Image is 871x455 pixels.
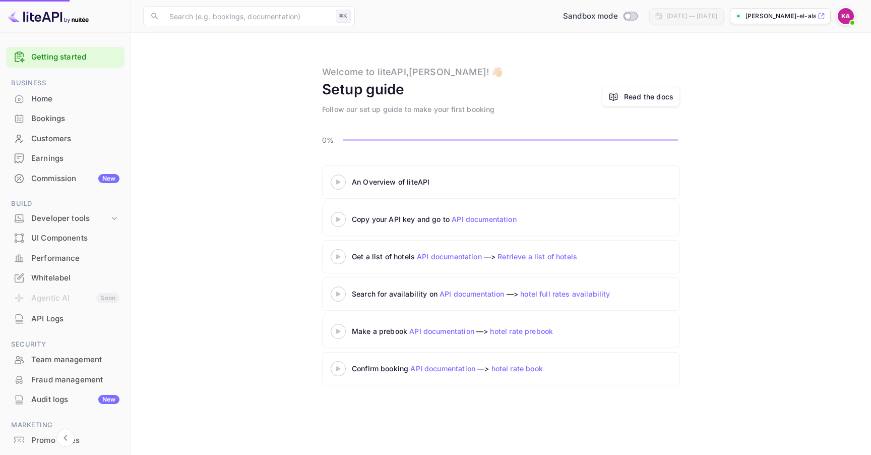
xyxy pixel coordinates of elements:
[31,51,119,63] a: Getting started
[56,429,75,447] button: Collapse navigation
[6,89,125,108] a: Home
[31,394,119,406] div: Audit logs
[31,253,119,264] div: Performance
[497,252,577,261] a: Retrieve a list of hotels
[6,390,125,410] div: Audit logsNew
[322,65,503,79] div: Welcome to liteAPI, [PERSON_NAME] ! 👋🏻
[6,339,125,350] span: Security
[6,198,125,209] span: Build
[440,290,505,298] a: API documentation
[352,289,705,299] div: Search for availability on —>
[31,435,119,446] div: Promo codes
[602,87,680,106] a: Read the docs
[491,364,543,373] a: hotel rate book
[6,370,125,390] div: Fraud management
[6,249,125,268] div: Performance
[31,213,109,224] div: Developer tools
[31,93,119,105] div: Home
[452,215,517,223] a: API documentation
[322,135,340,145] p: 0%
[6,78,125,89] span: Business
[352,326,604,336] div: Make a prebook —>
[520,290,610,298] a: hotel full rates availability
[31,133,119,145] div: Customers
[352,177,604,187] div: An Overview of liteAPI
[6,350,125,370] div: Team management
[322,104,495,115] div: Follow our set up guide to make your first booking
[838,8,854,24] img: karim El Alaoui
[6,350,125,369] a: Team management
[31,113,119,125] div: Bookings
[6,129,125,148] a: Customers
[352,363,604,374] div: Confirm booking —>
[336,10,351,23] div: ⌘K
[6,370,125,389] a: Fraud management
[322,79,405,100] div: Setup guide
[6,109,125,128] a: Bookings
[31,153,119,164] div: Earnings
[410,364,475,373] a: API documentation
[31,233,119,244] div: UI Components
[559,11,641,22] div: Switch to Production mode
[624,91,673,102] a: Read the docs
[6,390,125,409] a: Audit logsNew
[6,229,125,247] a: UI Components
[6,268,125,288] div: Whitelabel
[163,6,332,26] input: Search (e.g. bookings, documentation)
[31,374,119,386] div: Fraud management
[6,129,125,149] div: Customers
[6,109,125,129] div: Bookings
[6,431,125,449] a: Promo codes
[8,8,89,24] img: LiteAPI logo
[6,149,125,168] div: Earnings
[31,354,119,366] div: Team management
[31,272,119,284] div: Whitelabel
[667,12,717,21] div: [DATE] — [DATE]
[417,252,482,261] a: API documentation
[6,309,125,328] a: API Logs
[6,249,125,267] a: Performance
[6,420,125,431] span: Marketing
[31,313,119,325] div: API Logs
[6,229,125,248] div: UI Components
[563,11,618,22] span: Sandbox mode
[6,169,125,189] div: CommissionNew
[745,12,816,21] p: [PERSON_NAME]-el-alaoui-vhuya....
[6,210,125,227] div: Developer tools
[6,268,125,287] a: Whitelabel
[6,169,125,188] a: CommissionNew
[31,173,119,185] div: Commission
[352,251,604,262] div: Get a list of hotels —>
[352,214,604,224] div: Copy your API key and go to
[409,327,474,335] a: API documentation
[6,47,125,68] div: Getting started
[98,174,119,183] div: New
[6,309,125,329] div: API Logs
[6,149,125,167] a: Earnings
[6,89,125,109] div: Home
[6,431,125,450] div: Promo codes
[490,327,553,335] a: hotel rate prebook
[98,395,119,404] div: New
